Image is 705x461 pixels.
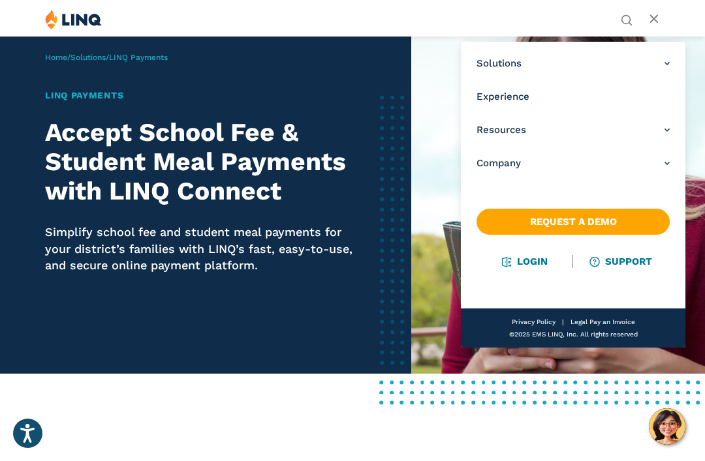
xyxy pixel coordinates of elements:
[477,156,670,170] a: Company
[477,57,670,70] a: Solutions
[45,224,366,274] p: Simplify school fee and student meal payments for your district’s families with LINQ’s fast, easy...
[477,90,670,104] a: Experience
[511,318,555,325] a: Privacy Policy
[589,318,634,325] a: Pay an Invoice
[70,53,106,62] a: Solutions
[477,123,670,137] a: Resources
[477,209,670,235] a: Request a Demo
[621,9,633,25] nav: Utility Navigation
[621,13,633,25] button: Open Search Bar
[45,89,366,102] h1: LINQ Payments
[477,57,522,70] span: Solutions
[570,318,587,325] a: Legal
[477,90,529,104] span: Experience
[45,53,168,62] span: / /
[45,118,366,205] h2: Accept School Fee & Student Meal Payments with LINQ Connect
[591,256,652,267] a: Support
[649,12,660,27] button: Open Main Menu
[45,53,67,62] a: Home
[461,42,685,348] nav: Primary Navigation
[502,256,547,267] a: Login
[477,123,526,137] span: Resources
[477,156,521,170] span: Company
[45,9,102,29] img: LINQ | K‑12 Software
[509,331,637,338] span: ©2025 EMS LINQ, Inc. All rights reserved
[649,408,685,445] button: Hello, have a question? Let’s chat.
[411,36,705,374] img: LINQ Payments
[109,53,168,62] span: LINQ Payments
